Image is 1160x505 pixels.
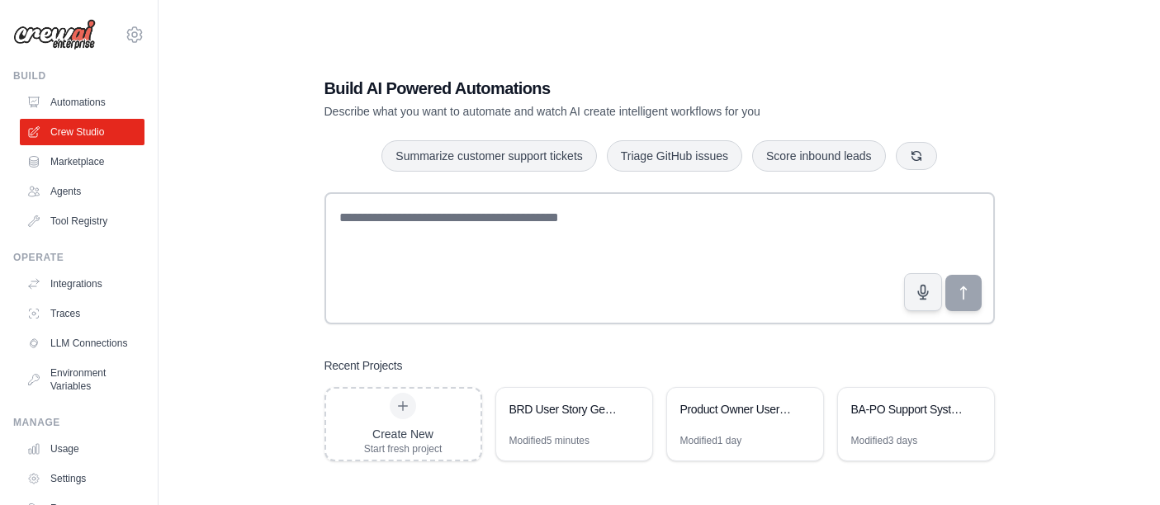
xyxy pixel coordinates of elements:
a: Integrations [20,271,144,297]
a: Agents [20,178,144,205]
h3: Recent Projects [324,357,403,374]
a: Usage [20,436,144,462]
a: LLM Connections [20,330,144,356]
button: Triage GitHub issues [607,140,742,172]
div: Manage [13,416,144,429]
img: Logo [13,19,96,50]
div: Operate [13,251,144,264]
h1: Build AI Powered Automations [324,77,879,100]
a: Traces [20,300,144,327]
a: Automations [20,89,144,116]
a: Crew Studio [20,119,144,145]
div: BRD User Story Generator [509,401,623,418]
a: Tool Registry [20,208,144,234]
div: Modified 1 day [680,434,742,447]
div: Modified 3 days [851,434,918,447]
div: Modified 5 minutes [509,434,589,447]
button: Click to speak your automation idea [904,273,942,311]
button: Score inbound leads [752,140,886,172]
div: Create New [364,426,443,442]
a: Settings [20,465,144,492]
a: Environment Variables [20,360,144,399]
button: Summarize customer support tickets [381,140,596,172]
p: Describe what you want to automate and watch AI create intelligent workflows for you [324,103,879,120]
button: Get new suggestions [896,142,937,170]
div: BA-PO Support System [851,401,964,418]
a: Marketplace [20,149,144,175]
div: Product Owner User Story Management System [680,401,793,418]
div: Build [13,69,144,83]
div: Start fresh project [364,442,443,455]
